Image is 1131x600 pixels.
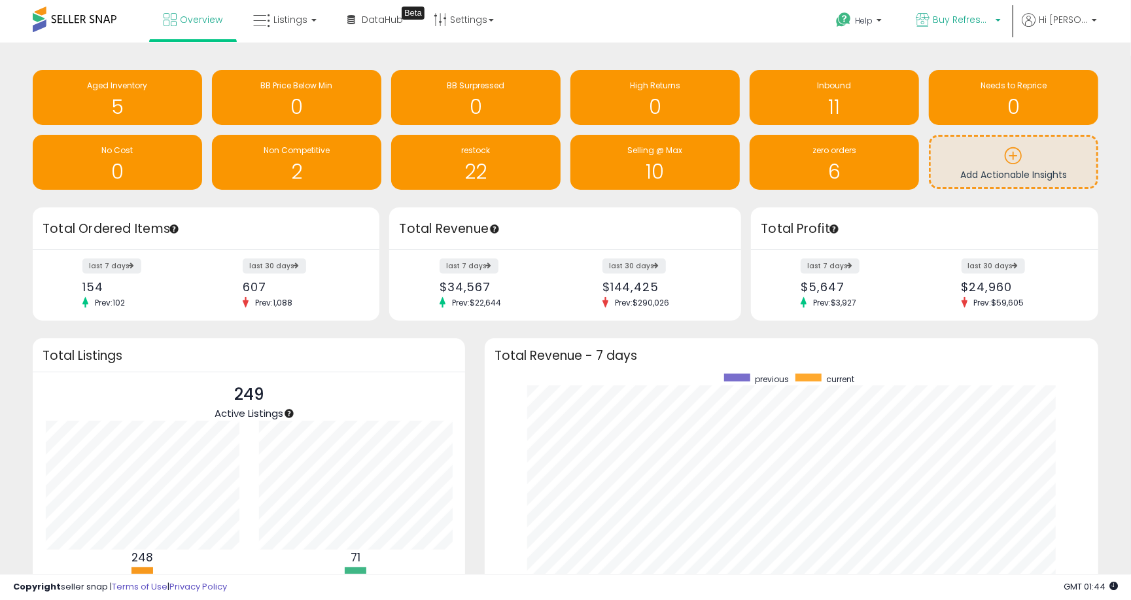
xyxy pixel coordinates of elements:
span: Hi [PERSON_NAME] [1039,13,1088,26]
label: last 30 days [602,258,666,274]
h3: Total Ordered Items [43,220,370,238]
a: Add Actionable Insights [931,137,1096,187]
div: Tooltip anchor [402,7,425,20]
span: Active Listings [215,406,283,420]
a: zero orders 6 [750,135,919,190]
b: 248 [131,550,153,565]
div: $144,425 [602,280,718,294]
h1: 22 [398,161,554,183]
label: last 7 days [801,258,860,274]
span: Prev: $59,605 [967,297,1031,308]
span: Add Actionable Insights [960,168,1067,181]
a: High Returns 0 [570,70,740,125]
span: BB Price Below Min [260,80,332,91]
label: last 30 days [243,258,306,274]
div: Tooltip anchor [489,223,500,235]
span: Needs to Reprice [981,80,1047,91]
span: current [826,374,854,385]
i: Get Help [835,12,852,28]
span: Overview [180,13,222,26]
h3: Total Profit [761,220,1088,238]
a: restock 22 [391,135,561,190]
a: Needs to Reprice 0 [929,70,1098,125]
a: Selling @ Max 10 [570,135,740,190]
span: Selling @ Max [627,145,682,156]
a: No Cost 0 [33,135,202,190]
a: BB Price Below Min 0 [212,70,381,125]
span: High Returns [630,80,680,91]
a: Aged Inventory 5 [33,70,202,125]
h1: 0 [398,96,554,118]
div: 154 [82,280,196,294]
label: last 7 days [440,258,498,274]
span: No Cost [101,145,133,156]
span: zero orders [812,145,856,156]
div: Tooltip anchor [168,223,180,235]
label: last 7 days [82,258,141,274]
h1: 0 [577,96,733,118]
span: Prev: 102 [88,297,131,308]
span: Prev: $3,927 [807,297,863,308]
h1: 6 [756,161,913,183]
a: Help [826,2,895,43]
h1: 0 [218,96,375,118]
span: 2025-09-9 01:44 GMT [1064,580,1118,593]
span: Listings [273,13,307,26]
h3: Total Revenue [399,220,731,238]
h3: Total Revenue - 7 days [495,351,1088,361]
p: 249 [215,382,283,407]
span: Buy Refreshed CA [933,13,992,26]
div: seller snap | | [13,581,227,593]
a: Inbound 11 [750,70,919,125]
h1: 2 [218,161,375,183]
h1: 0 [39,161,196,183]
strong: Copyright [13,580,61,593]
a: Terms of Use [112,580,167,593]
span: BB Surpressed [447,80,504,91]
a: Hi [PERSON_NAME] [1022,13,1097,43]
h1: 5 [39,96,196,118]
span: Aged Inventory [87,80,147,91]
h1: 11 [756,96,913,118]
h3: Total Listings [43,351,455,361]
h1: 0 [935,96,1092,118]
span: Prev: 1,088 [249,297,299,308]
span: Non Competitive [264,145,330,156]
a: Non Competitive 2 [212,135,381,190]
span: Help [855,15,873,26]
span: Inbound [817,80,851,91]
span: Prev: $22,644 [445,297,508,308]
span: DataHub [362,13,403,26]
span: previous [755,374,789,385]
a: Privacy Policy [169,580,227,593]
a: BB Surpressed 0 [391,70,561,125]
span: Prev: $290,026 [608,297,676,308]
div: Tooltip anchor [828,223,840,235]
h1: 10 [577,161,733,183]
div: 607 [243,280,357,294]
div: $24,960 [962,280,1075,294]
b: 71 [351,550,360,565]
label: last 30 days [962,258,1025,274]
div: $5,647 [801,280,914,294]
div: $34,567 [440,280,555,294]
div: Tooltip anchor [283,408,295,419]
span: restock [461,145,490,156]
